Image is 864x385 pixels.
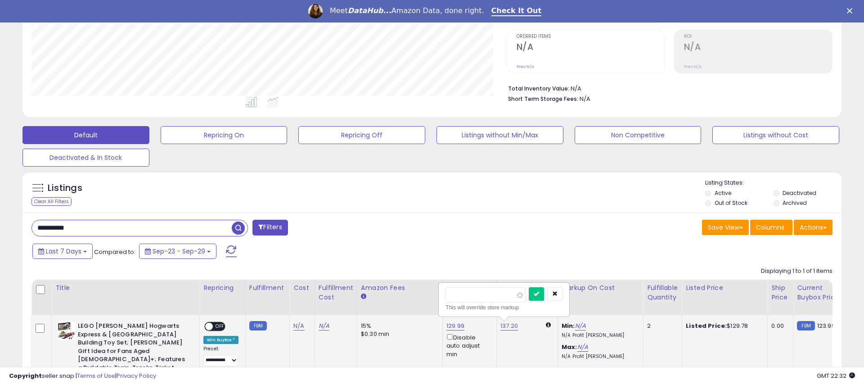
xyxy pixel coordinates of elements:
div: $0.30 min [361,330,436,338]
div: Meet Amazon Data, done right. [330,6,484,15]
label: Active [715,189,731,197]
a: N/A [575,322,586,331]
th: The percentage added to the cost of goods (COGS) that forms the calculator for Min & Max prices. [558,280,643,315]
span: Last 7 Days [46,247,81,256]
div: Close [847,8,856,14]
span: Sep-23 - Sep-29 [153,247,205,256]
span: 123.99 [817,322,835,330]
b: Short Term Storage Fees: [508,95,578,103]
li: N/A [508,82,826,93]
div: $129.78 [686,322,760,330]
img: 51TZvbEkjfL._SL40_.jpg [58,322,76,340]
div: Disable auto adjust min [446,332,490,358]
label: Out of Stock [715,199,747,207]
p: N/A Profit [PERSON_NAME] [562,353,636,360]
small: Prev: N/A [517,64,534,69]
div: Displaying 1 to 1 of 1 items [761,267,832,276]
span: ROI [684,34,832,39]
a: Terms of Use [77,371,115,380]
a: Privacy Policy [117,371,156,380]
b: Min: [562,322,575,330]
span: 2025-10-7 22:32 GMT [817,371,855,380]
div: Win BuyBox * [203,336,238,344]
div: Repricing [203,283,242,293]
a: N/A [319,322,329,331]
a: Check It Out [491,6,542,16]
button: Columns [750,220,792,235]
div: Clear All Filters [31,197,72,206]
div: 15% [361,322,436,330]
span: Ordered Items [517,34,665,39]
div: Preset: [203,346,238,366]
div: Fulfillment Cost [319,283,353,302]
div: Current Buybox Price [797,283,843,302]
div: 0.00 [771,322,786,330]
b: Listed Price: [686,322,727,330]
a: N/A [293,322,304,331]
div: Amazon Fees [361,283,439,293]
div: Title [55,283,196,293]
small: Amazon Fees. [361,293,366,301]
button: Repricing On [161,126,288,144]
i: Calculated using Dynamic Max Price. [546,322,551,328]
b: Total Inventory Value: [508,85,569,92]
button: Deactivated & In Stock [22,149,149,167]
div: seller snap | | [9,372,156,380]
button: Listings without Min/Max [436,126,563,144]
small: FBM [797,321,814,331]
p: Listing States: [705,179,841,187]
div: Fulfillable Quantity [647,283,678,302]
div: 2 [647,322,675,330]
h2: N/A [517,42,665,54]
h5: Listings [48,182,82,195]
button: Last 7 Days [32,244,93,259]
h2: N/A [684,42,832,54]
i: DataHub... [348,6,391,15]
button: Non Competitive [575,126,702,144]
div: This will override store markup [445,303,562,312]
button: Filters [252,220,288,236]
span: Columns [756,223,784,232]
div: Fulfillment [249,283,286,293]
button: Listings without Cost [712,126,839,144]
small: Prev: N/A [684,64,702,69]
a: N/A [577,343,588,352]
span: Compared to: [94,248,135,256]
b: Max: [562,343,577,351]
span: OFF [213,323,227,331]
label: Deactivated [783,189,816,197]
button: Sep-23 - Sep-29 [139,244,216,259]
span: N/A [580,95,590,103]
button: Default [22,126,149,144]
div: Ship Price [771,283,789,302]
small: FBM [249,321,267,331]
a: 129.99 [446,322,464,331]
button: Repricing Off [298,126,425,144]
div: Listed Price [686,283,764,293]
div: Markup on Cost [562,283,639,293]
img: Profile image for Georgie [308,4,323,18]
strong: Copyright [9,371,42,380]
button: Save View [702,220,749,235]
p: N/A Profit [PERSON_NAME] [562,332,636,339]
button: Actions [794,220,832,235]
div: Cost [293,283,311,293]
label: Archived [783,199,807,207]
a: 137.20 [500,322,518,331]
